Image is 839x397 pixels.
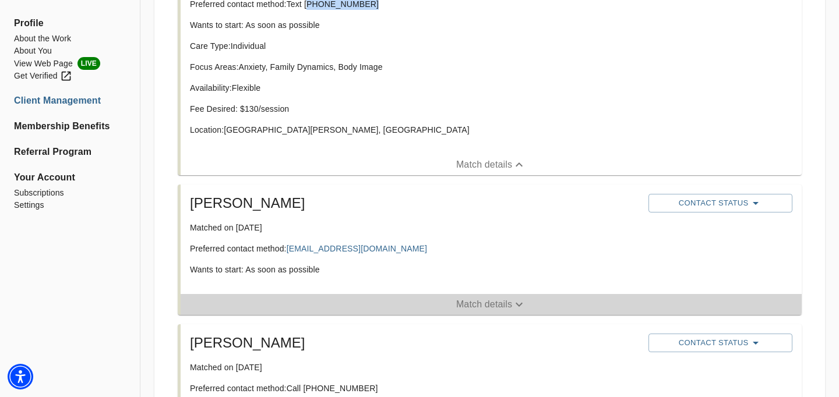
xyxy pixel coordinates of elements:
p: Availability: Flexible [190,82,639,94]
h5: [PERSON_NAME] [190,334,639,352]
span: Contact Status [654,336,786,350]
a: [EMAIL_ADDRESS][DOMAIN_NAME] [287,244,427,253]
button: Match details [181,154,802,175]
span: LIVE [77,57,100,70]
a: Get Verified [14,70,126,82]
p: Match details [456,297,512,311]
button: Match details [181,294,802,315]
div: Accessibility Menu [8,364,33,389]
p: Location: [GEOGRAPHIC_DATA][PERSON_NAME], [GEOGRAPHIC_DATA] [190,124,639,136]
button: Contact Status [648,194,792,212]
p: Match details [456,158,512,172]
div: Get Verified [14,70,72,82]
p: Preferred contact method: Call [PHONE_NUMBER] [190,382,639,394]
h5: [PERSON_NAME] [190,194,639,212]
span: Profile [14,16,126,30]
li: View Web Page [14,57,126,70]
p: Fee Desired: $ 130 /session [190,103,639,115]
a: View Web PageLIVE [14,57,126,70]
p: Wants to start: As soon as possible [190,264,639,275]
a: Referral Program [14,145,126,159]
p: Focus Areas: Anxiety, Family Dynamics, Body Image [190,61,639,73]
p: Wants to start: As soon as possible [190,19,639,31]
a: About You [14,45,126,57]
a: Subscriptions [14,187,126,199]
p: Matched on [DATE] [190,361,639,373]
a: Settings [14,199,126,211]
a: Client Management [14,94,126,108]
button: Contact Status [648,334,792,352]
p: Preferred contact method: [190,243,639,254]
p: Care Type: Individual [190,40,639,52]
p: Matched on [DATE] [190,222,639,233]
span: Contact Status [654,196,786,210]
a: Membership Benefits [14,119,126,133]
a: About the Work [14,33,126,45]
span: Your Account [14,171,126,185]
